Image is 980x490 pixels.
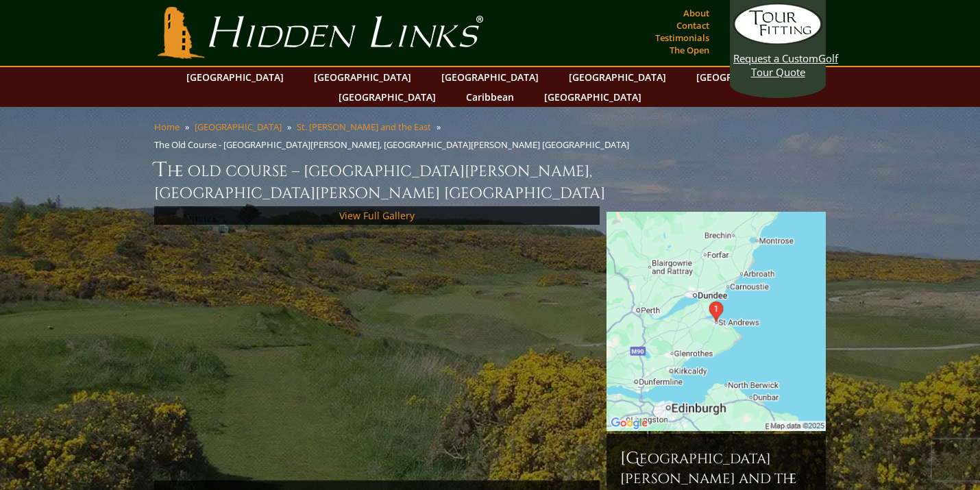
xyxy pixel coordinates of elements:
[680,3,713,23] a: About
[673,16,713,35] a: Contact
[154,138,635,151] li: The Old Course - [GEOGRAPHIC_DATA][PERSON_NAME], [GEOGRAPHIC_DATA][PERSON_NAME] [GEOGRAPHIC_DATA]
[195,121,282,133] a: [GEOGRAPHIC_DATA]
[307,67,418,87] a: [GEOGRAPHIC_DATA]
[652,28,713,47] a: Testimonials
[666,40,713,60] a: The Open
[733,3,822,79] a: Request a CustomGolf Tour Quote
[332,87,443,107] a: [GEOGRAPHIC_DATA]
[459,87,521,107] a: Caribbean
[339,209,415,222] a: View Full Gallery
[154,156,826,204] h1: The Old Course – [GEOGRAPHIC_DATA][PERSON_NAME], [GEOGRAPHIC_DATA][PERSON_NAME] [GEOGRAPHIC_DATA]
[733,51,818,65] span: Request a Custom
[537,87,648,107] a: [GEOGRAPHIC_DATA]
[689,67,800,87] a: [GEOGRAPHIC_DATA]
[180,67,291,87] a: [GEOGRAPHIC_DATA]
[607,212,826,431] img: Google Map of St Andrews Links, St Andrews, United Kingdom
[434,67,546,87] a: [GEOGRAPHIC_DATA]
[297,121,431,133] a: St. [PERSON_NAME] and the East
[154,121,180,133] a: Home
[562,67,673,87] a: [GEOGRAPHIC_DATA]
